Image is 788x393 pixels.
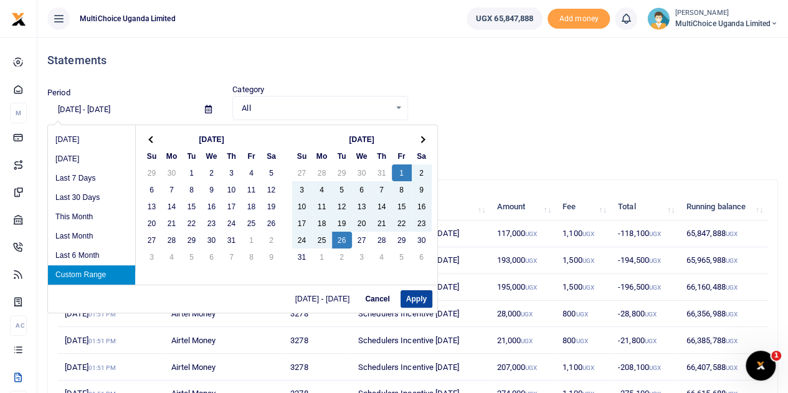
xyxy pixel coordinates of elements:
td: 21 [162,215,182,232]
td: 19 [262,198,282,215]
li: This Month [48,207,135,227]
td: 1,500 [556,247,611,274]
li: Ac [10,315,27,336]
th: Fr [242,148,262,164]
td: 29 [332,164,352,181]
td: 7 [162,181,182,198]
td: Schedulers Incentive [DATE] [351,354,490,381]
th: Tu [332,148,352,164]
td: [DATE] [58,327,164,354]
td: 10 [292,198,312,215]
small: 01:51 PM [88,311,116,318]
td: 4 [372,249,392,265]
td: 6 [202,249,222,265]
th: Sa [412,148,432,164]
span: [DATE] - [DATE] [295,295,355,303]
td: 29 [142,164,162,181]
td: 30 [352,164,372,181]
small: UGX [649,230,661,237]
td: 29 [392,232,412,249]
td: 31 [292,249,312,265]
th: Th [222,148,242,164]
small: [PERSON_NAME] [675,8,778,19]
small: UGX [582,364,594,371]
th: Su [292,148,312,164]
td: 30 [202,232,222,249]
td: 4 [242,164,262,181]
td: 18 [312,215,332,232]
td: 5 [262,164,282,181]
th: We [202,148,222,164]
td: 1 [242,232,262,249]
label: Period [47,87,70,99]
a: profile-user [PERSON_NAME] MultiChoice Uganda Limited [647,7,778,30]
td: 3 [142,249,162,265]
th: Amount: activate to sort column ascending [490,194,556,220]
td: 1 [392,164,412,181]
td: 195,000 [490,274,556,301]
td: 14 [162,198,182,215]
td: 28 [162,232,182,249]
td: 25 [242,215,262,232]
td: 29 [182,232,202,249]
th: Fr [392,148,412,164]
td: 16 [412,198,432,215]
td: 12 [262,181,282,198]
td: 25 [312,232,332,249]
td: 2 [202,164,222,181]
td: 6 [142,181,162,198]
td: 7 [372,181,392,198]
th: Sa [262,148,282,164]
td: 5 [392,249,412,265]
td: 8 [242,249,262,265]
span: UGX 65,847,888 [476,12,533,25]
td: 1 [182,164,202,181]
td: 3 [222,164,242,181]
li: Wallet ballance [462,7,548,30]
td: 17 [292,215,312,232]
small: UGX [649,364,661,371]
td: 3 [352,249,372,265]
td: [DATE] [58,354,164,381]
td: 15 [392,198,412,215]
td: 19 [332,215,352,232]
li: [DATE] [48,130,135,149]
li: Last 30 Days [48,188,135,207]
th: Running balance: activate to sort column ascending [679,194,767,220]
th: Th [372,148,392,164]
small: UGX [726,257,738,264]
button: Cancel [359,290,395,308]
td: 13 [142,198,162,215]
td: 11 [312,198,332,215]
small: UGX [582,284,594,291]
td: 20 [142,215,162,232]
li: [DATE] [48,149,135,169]
li: Last 6 Month [48,246,135,265]
td: 24 [292,232,312,249]
small: 01:51 PM [88,338,116,344]
td: 22 [392,215,412,232]
td: 3278 [283,301,351,328]
td: 800 [556,327,611,354]
td: 21 [372,215,392,232]
label: Category [232,83,264,96]
td: 30 [162,164,182,181]
td: 12 [332,198,352,215]
td: 193,000 [490,247,556,274]
iframe: Intercom live chat [746,351,776,381]
td: 5 [182,249,202,265]
td: 6 [352,181,372,198]
td: 27 [352,232,372,249]
th: [DATE] [312,131,412,148]
td: 17 [222,198,242,215]
td: 9 [412,181,432,198]
img: profile-user [647,7,670,30]
small: UGX [525,230,537,237]
td: 16 [202,198,222,215]
td: 18 [242,198,262,215]
small: UGX [649,257,661,264]
a: UGX 65,847,888 [467,7,543,30]
td: 2 [412,164,432,181]
td: 31 [372,164,392,181]
td: 207,000 [490,354,556,381]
